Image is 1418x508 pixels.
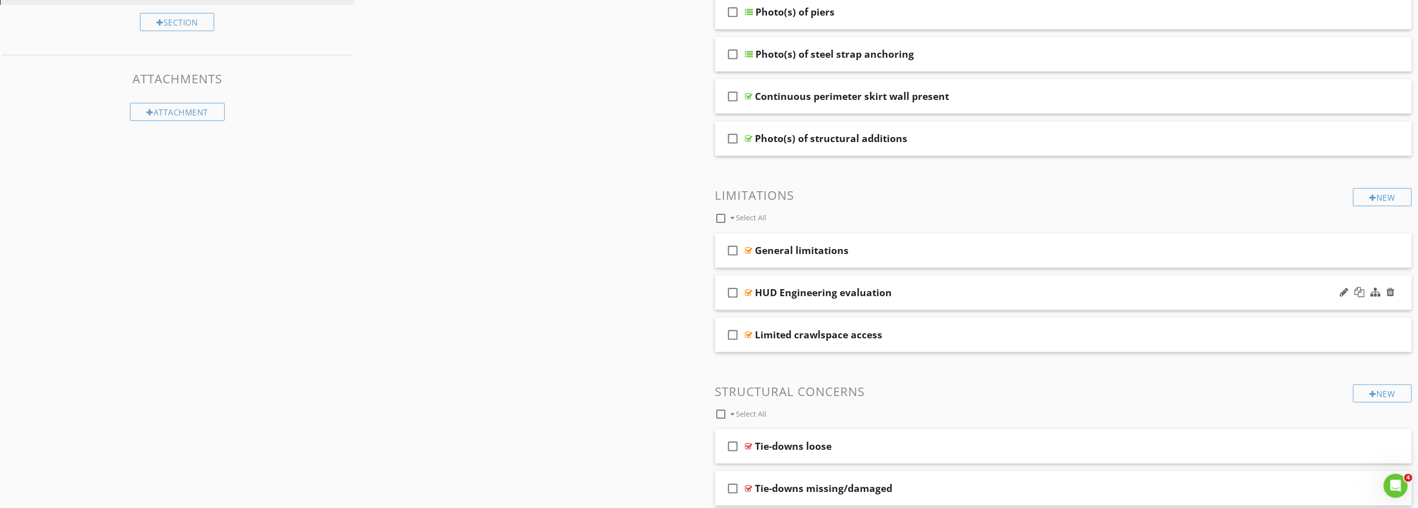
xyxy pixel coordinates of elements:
div: Attachment [130,103,225,121]
i: check_box_outline_blank [725,126,741,151]
div: HUD Engineering evaluation [755,287,892,299]
i: check_box_outline_blank [725,238,741,263]
div: New [1353,188,1412,206]
i: check_box_outline_blank [725,434,741,458]
div: Tie-downs missing/damaged [755,482,893,494]
div: Photo(s) of piers [756,6,835,18]
h3: Limitations [715,188,1412,202]
h3: Structural Concerns [715,385,1412,398]
div: Continuous perimeter skirt wall present [755,90,950,102]
div: Photo(s) of steel strap anchoring [756,48,914,60]
i: check_box_outline_blank [725,476,741,500]
i: check_box_outline_blank [725,323,741,347]
div: Photo(s) of structural additions [755,133,908,145]
span: 4 [1404,474,1412,482]
i: check_box_outline_blank [725,84,741,108]
div: Limited crawlspace access [755,329,883,341]
span: Select All [736,409,767,419]
i: check_box_outline_blank [725,42,741,66]
div: General limitations [755,244,849,257]
span: Select All [736,213,767,222]
div: Tie-downs loose [755,440,832,452]
iframe: Intercom live chat [1384,474,1408,498]
div: Section [140,13,214,31]
i: check_box_outline_blank [725,281,741,305]
div: New [1353,385,1412,403]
